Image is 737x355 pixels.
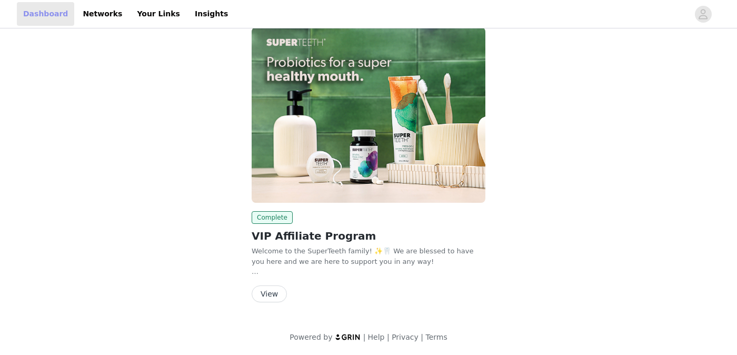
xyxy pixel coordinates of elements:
[368,333,385,341] a: Help
[131,2,186,26] a: Your Links
[252,211,293,224] span: Complete
[76,2,128,26] a: Networks
[252,246,485,267] p: Welcome to the SuperTeeth family! ✨🦷 We are blessed to have you here and we are here to support y...
[252,228,485,244] h2: VIP Affiliate Program
[698,6,708,23] div: avatar
[387,333,390,341] span: |
[290,333,332,341] span: Powered by
[188,2,234,26] a: Insights
[363,333,366,341] span: |
[17,2,74,26] a: Dashboard
[252,290,287,298] a: View
[425,333,447,341] a: Terms
[392,333,419,341] a: Privacy
[252,27,485,203] img: SuperTeeth
[252,285,287,302] button: View
[421,333,423,341] span: |
[335,333,361,340] img: logo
